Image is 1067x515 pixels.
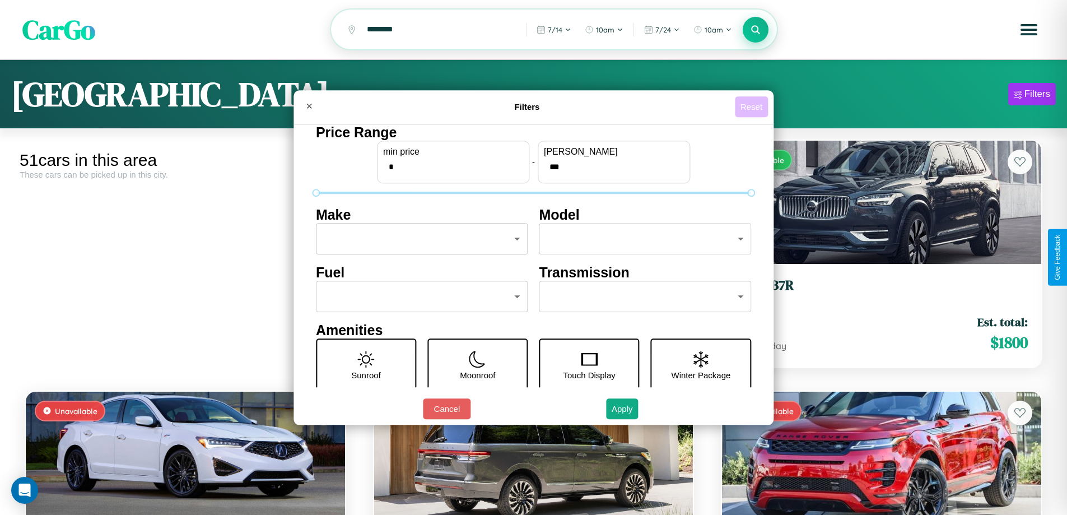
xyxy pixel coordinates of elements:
[11,71,329,117] h1: [GEOGRAPHIC_DATA]
[351,368,381,383] p: Sunroof
[688,21,738,39] button: 10am
[11,477,38,504] div: Open Intercom Messenger
[639,21,686,39] button: 7/24
[705,25,723,34] span: 10am
[531,21,577,39] button: 7/14
[563,368,615,383] p: Touch Display
[672,368,731,383] p: Winter Package
[1013,14,1045,45] button: Open menu
[606,398,639,419] button: Apply
[20,170,351,179] div: These cars can be picked up in this city.
[316,207,528,223] h4: Make
[460,368,495,383] p: Moonroof
[539,207,752,223] h4: Model
[316,265,528,281] h4: Fuel
[977,314,1028,330] span: Est. total:
[655,25,671,34] span: 7 / 24
[423,398,470,419] button: Cancel
[1024,89,1050,100] div: Filters
[383,147,523,157] label: min price
[1054,235,1061,280] div: Give Feedback
[735,277,1028,294] h3: Volvo B7R
[990,331,1028,354] span: $ 1800
[20,151,351,170] div: 51 cars in this area
[596,25,614,34] span: 10am
[1008,83,1056,105] button: Filters
[763,340,786,351] span: / day
[532,154,535,169] p: -
[22,11,95,48] span: CarGo
[319,102,735,112] h4: Filters
[55,406,97,416] span: Unavailable
[316,322,751,338] h4: Amenities
[735,277,1028,305] a: Volvo B7R2017
[316,124,751,141] h4: Price Range
[544,147,684,157] label: [PERSON_NAME]
[548,25,562,34] span: 7 / 14
[735,96,768,117] button: Reset
[539,265,752,281] h4: Transmission
[579,21,629,39] button: 10am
